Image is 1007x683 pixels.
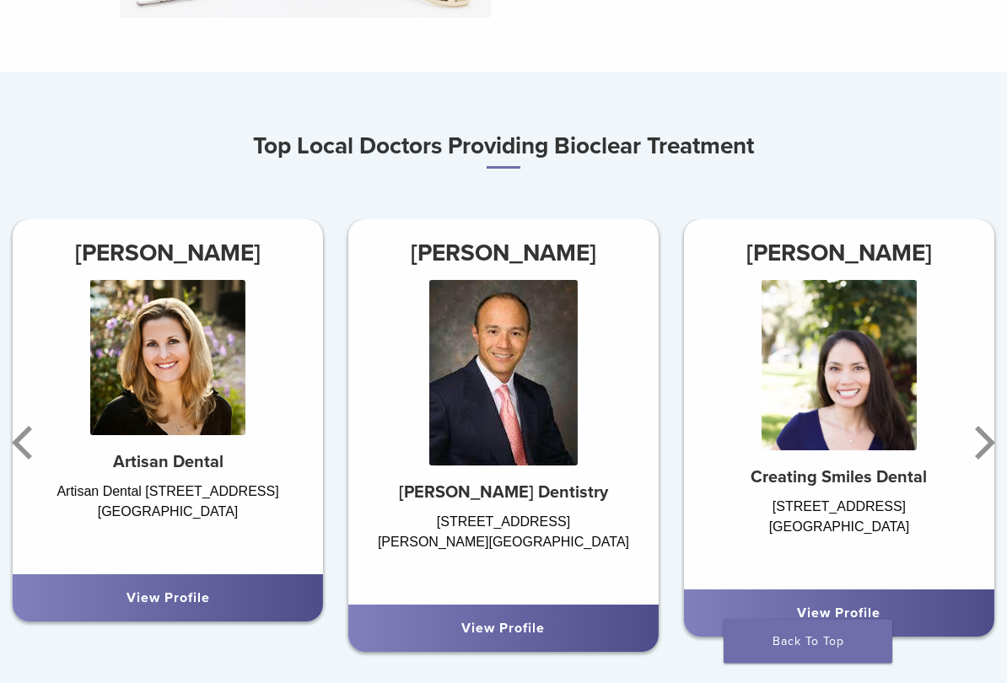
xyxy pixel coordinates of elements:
h3: [PERSON_NAME] [348,234,659,274]
img: Dr. Cindy Brayer [762,281,917,451]
strong: Artisan Dental [113,453,223,473]
a: View Profile [461,621,545,637]
img: Dr. Mary Isaacs [90,281,245,436]
button: Previous [8,393,42,494]
strong: [PERSON_NAME] Dentistry [399,483,608,503]
h3: [PERSON_NAME] [13,234,323,274]
a: View Profile [127,590,210,607]
img: Dr. Larry Saylor [429,281,578,466]
div: [STREET_ADDRESS] [GEOGRAPHIC_DATA] [684,497,994,573]
h3: [PERSON_NAME] [684,234,994,274]
a: Back To Top [724,620,892,664]
div: [STREET_ADDRESS] [PERSON_NAME][GEOGRAPHIC_DATA] [348,513,659,589]
div: Artisan Dental [STREET_ADDRESS] [GEOGRAPHIC_DATA] [13,482,323,558]
button: Next [965,393,999,494]
a: View Profile [797,605,880,622]
strong: Creating Smiles Dental [751,468,927,488]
